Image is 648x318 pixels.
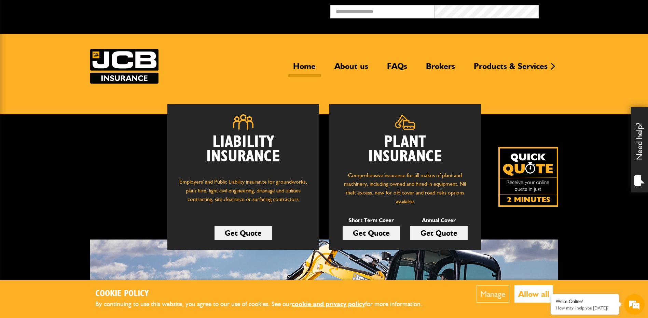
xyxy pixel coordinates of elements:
button: Manage [477,285,509,303]
a: Get your insurance quote isn just 2-minutes [498,147,558,207]
p: Annual Cover [410,216,468,225]
a: FAQs [382,61,412,77]
a: Brokers [421,61,460,77]
p: Comprehensive insurance for all makes of plant and machinery, including owned and hired in equipm... [340,171,471,206]
a: JCB Insurance Services [90,49,158,84]
a: Products & Services [469,61,553,77]
button: Allow all [514,285,553,303]
img: JCB Insurance Services logo [90,49,158,84]
p: By continuing to use this website, you agree to our use of cookies. See our for more information. [95,299,433,309]
p: Short Term Cover [343,216,400,225]
img: Quick Quote [498,147,558,207]
div: Need help? [631,107,648,192]
a: Get Quote [215,226,272,240]
h2: Plant Insurance [340,135,471,164]
h2: Cookie Policy [95,289,433,299]
button: Broker Login [539,5,643,16]
a: Get Quote [343,226,400,240]
a: Home [288,61,321,77]
a: About us [329,61,373,77]
h2: Liability Insurance [178,135,309,171]
div: We're Online! [556,299,614,304]
p: How may I help you today? [556,305,614,310]
a: Get Quote [410,226,468,240]
a: cookie and privacy policy [292,300,365,308]
p: Employers' and Public Liability insurance for groundworks, plant hire, light civil engineering, d... [178,177,309,210]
